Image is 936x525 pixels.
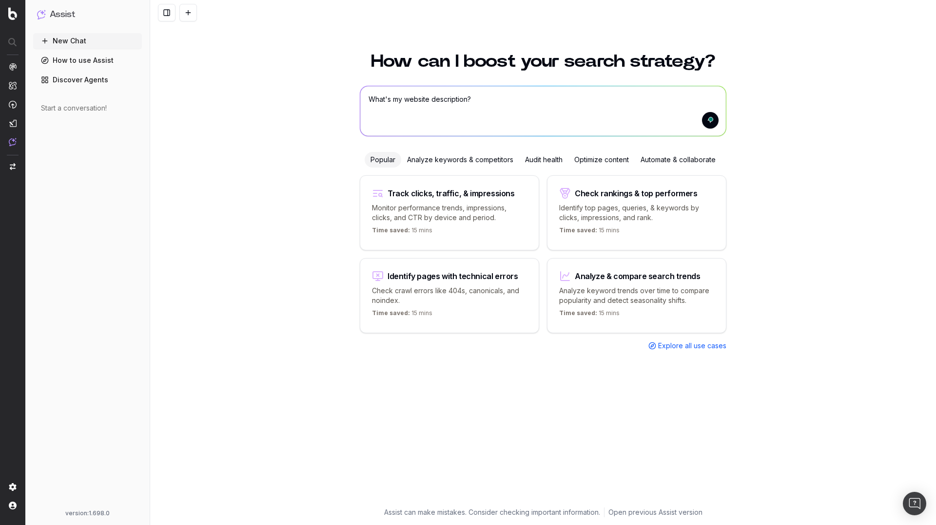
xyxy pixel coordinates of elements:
[372,309,432,321] p: 15 mins
[33,53,142,68] a: How to use Assist
[401,152,519,168] div: Analyze keywords & competitors
[648,341,726,351] a: Explore all use cases
[9,100,17,109] img: Activation
[384,507,600,517] p: Assist can make mistakes. Consider checking important information.
[37,8,138,21] button: Assist
[658,341,726,351] span: Explore all use cases
[9,483,17,491] img: Setting
[559,309,597,317] span: Time saved:
[10,163,16,170] img: Switch project
[37,509,138,517] div: version: 1.698.0
[360,86,726,136] textarea: To enrich screen reader interactions, please activate Accessibility in Grammarly extension settings
[33,72,142,88] a: Discover Agents
[903,492,926,515] div: Open Intercom Messenger
[519,152,568,168] div: Audit health
[635,152,721,168] div: Automate & collaborate
[33,33,142,49] button: New Chat
[372,309,410,317] span: Time saved:
[568,152,635,168] div: Optimize content
[41,103,134,113] div: Start a conversation!
[575,189,698,197] div: Check rankings & top performers
[575,272,701,280] div: Analyze & compare search trends
[559,309,620,321] p: 15 mins
[388,189,515,197] div: Track clicks, traffic, & impressions
[50,8,75,21] h1: Assist
[559,226,597,234] span: Time saved:
[9,119,17,127] img: Studio
[372,203,527,223] p: Monitor performance trends, impressions, clicks, and CTR by device and period.
[9,138,17,146] img: Assist
[372,226,432,238] p: 15 mins
[9,502,17,509] img: My account
[372,286,527,305] p: Check crawl errors like 404s, canonicals, and noindex.
[388,272,518,280] div: Identify pages with technical errors
[559,226,620,238] p: 15 mins
[365,152,401,168] div: Popular
[608,507,702,517] a: Open previous Assist version
[37,10,46,19] img: Assist
[559,286,714,305] p: Analyze keyword trends over time to compare popularity and detect seasonality shifts.
[9,81,17,90] img: Intelligence
[559,203,714,223] p: Identify top pages, queries, & keywords by clicks, impressions, and rank.
[372,226,410,234] span: Time saved:
[360,53,726,70] h1: How can I boost your search strategy?
[9,63,17,71] img: Analytics
[8,7,17,20] img: Botify logo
